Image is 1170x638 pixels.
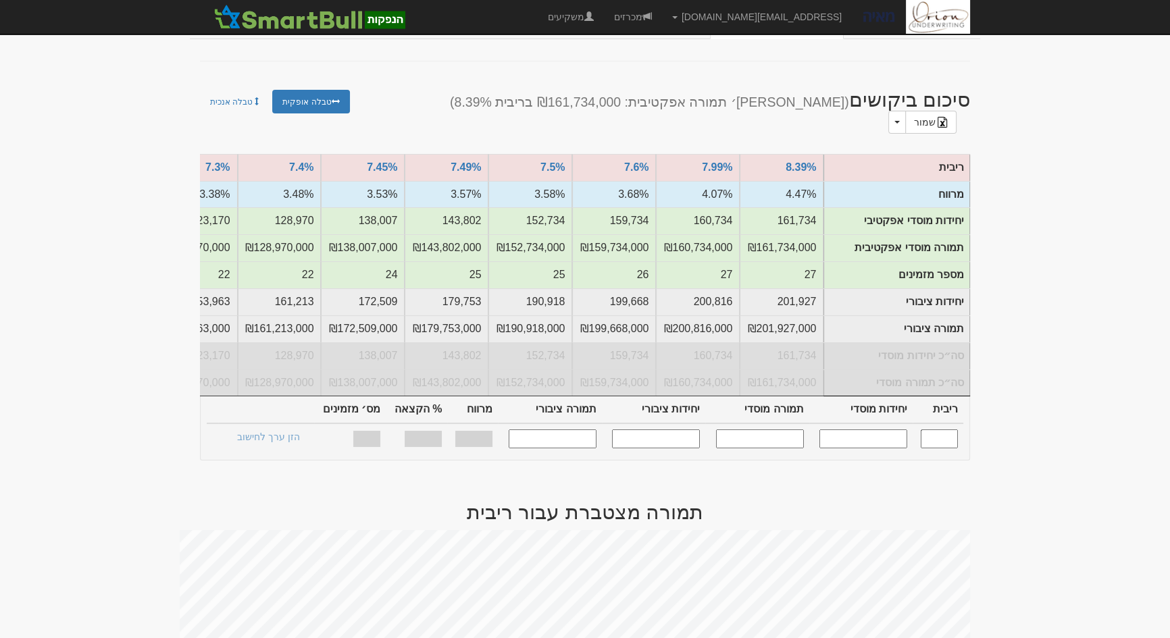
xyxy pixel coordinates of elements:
[824,315,970,342] td: תמורה ציבורי
[386,396,447,423] th: % הקצאה
[602,396,706,423] th: יחידות ציבורי
[488,261,572,288] td: מספר מזמינים
[740,288,823,315] td: יחידות ציבורי
[405,288,488,315] td: יחידות ציבורי
[498,396,602,423] th: תמורה ציבורי
[321,288,405,315] td: יחידות ציבורי
[740,261,823,288] td: מספר מזמינים
[572,207,656,234] td: יחידות אפקטיבי
[740,207,823,234] td: יחידות אפקטיבי
[824,181,970,208] td: מרווח
[321,234,405,261] td: תמורה אפקטיבית
[405,369,488,396] td: סה״כ תמורה
[405,342,488,369] td: סה״כ יחידות
[740,315,823,342] td: תמורה ציבורי
[321,369,405,396] td: סה״כ תמורה
[705,396,809,423] th: תמורה מוסדי
[321,261,405,288] td: מספר מזמינים
[238,288,322,315] td: יחידות ציבורי
[702,161,732,173] a: 7.99%
[824,262,970,289] td: מספר מזמינים
[488,315,572,342] td: תמורה ציבורי
[321,315,405,342] td: תמורה ציבורי
[572,288,656,315] td: יחידות ציבורי
[367,161,397,173] a: 7.45%
[656,234,740,261] td: תמורה אפקטיבית
[740,369,823,396] td: סה״כ תמורה
[937,117,948,128] img: excel-file-black.png
[488,369,572,396] td: סה״כ תמורה
[238,181,322,208] td: מרווח
[913,396,963,423] th: ריבית
[824,369,970,396] td: סה״כ תמורה מוסדי
[405,315,488,342] td: תמורה ציבורי
[200,501,970,523] h2: תמורה מצטברת עבור ריבית
[572,315,656,342] td: תמורה ציבורי
[238,261,322,288] td: מספר מזמינים
[488,288,572,315] td: יחידות ציבורי
[272,90,349,113] a: טבלה אופקית
[656,288,740,315] td: יחידות ציבורי
[488,207,572,234] td: יחידות אפקטיבי
[740,234,823,261] td: תמורה אפקטיבית
[824,154,970,181] td: ריבית
[205,161,230,173] a: 7.3%
[809,396,913,423] th: יחידות מוסדי
[388,88,981,134] h2: סיכום ביקושים
[405,181,488,208] td: מרווח
[289,161,313,173] a: 7.4%
[200,90,271,113] a: טבלה אנכית
[447,396,498,423] th: מרווח
[824,208,970,235] td: יחידות מוסדי אפקטיבי
[451,161,481,173] a: 7.49%
[210,3,409,30] img: SmartBull Logo
[572,369,656,396] td: סה״כ תמורה
[740,181,823,208] td: מרווח
[572,234,656,261] td: תמורה אפקטיבית
[405,261,488,288] td: מספר מזמינים
[656,342,740,369] td: סה״כ יחידות
[405,234,488,261] td: תמורה אפקטיבית
[405,207,488,234] td: יחידות אפקטיבי
[321,181,405,208] td: מרווח
[238,342,322,369] td: סה״כ יחידות
[450,95,849,109] small: ([PERSON_NAME]׳ תמורה אפקטיבית: ₪161,734,000 בריבית 8.39%)
[824,289,970,316] td: יחידות ציבורי
[488,234,572,261] td: תמורה אפקטיבית
[656,207,740,234] td: יחידות אפקטיבי
[786,161,816,173] a: 8.39%
[740,342,823,369] td: סה״כ יחידות
[488,181,572,208] td: מרווח
[572,181,656,208] td: מרווח
[656,181,740,208] td: מרווח
[540,161,565,173] a: 7.5%
[905,111,957,134] a: שמור
[572,261,656,288] td: מספר מזמינים
[321,342,405,369] td: סה״כ יחידות
[488,342,572,369] td: סה״כ יחידות
[238,234,322,261] td: תמורה אפקטיבית
[824,235,970,262] td: תמורה מוסדי אפקטיבית
[624,161,648,173] a: 7.6%
[656,315,740,342] td: תמורה ציבורי
[314,396,386,423] th: מס׳ מזמינים
[656,369,740,396] td: סה״כ תמורה
[238,315,322,342] td: תמורה ציבורי
[656,261,740,288] td: מספר מזמינים
[238,369,322,396] td: סה״כ תמורה
[238,207,322,234] td: יחידות אפקטיבי
[321,207,405,234] td: יחידות אפקטיבי
[572,342,656,369] td: סה״כ יחידות
[824,342,970,369] td: סה״כ יחידות מוסדי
